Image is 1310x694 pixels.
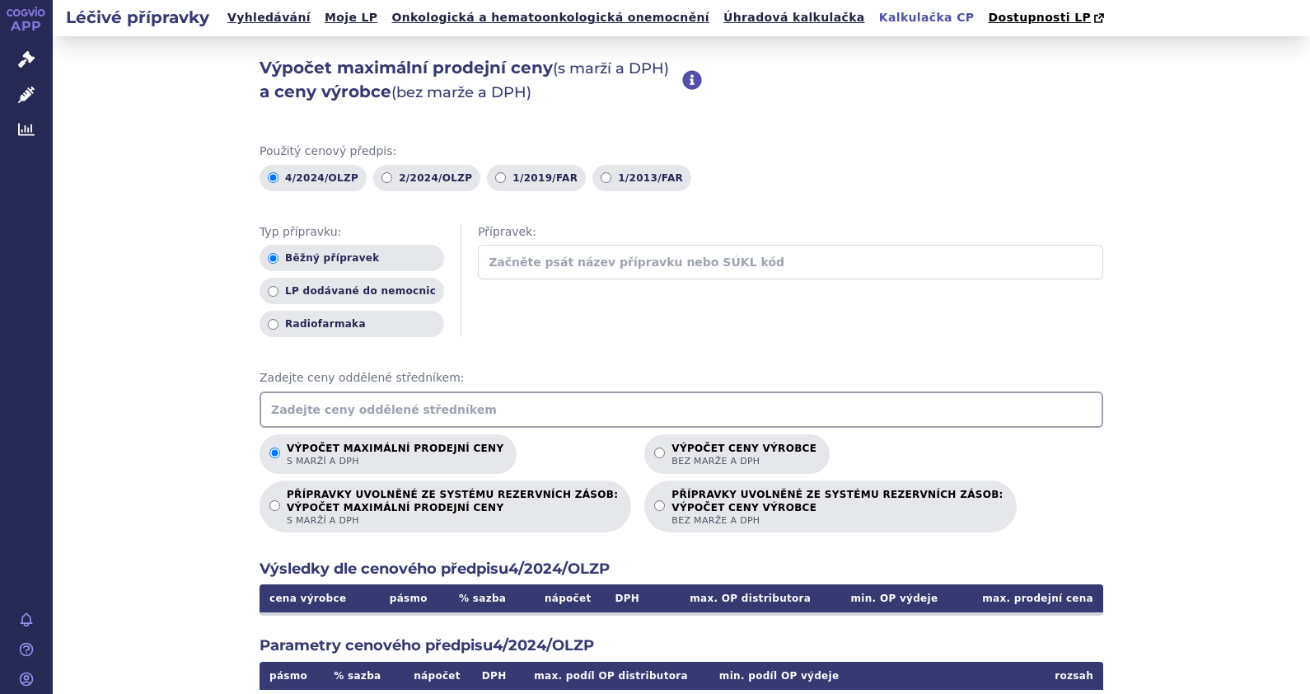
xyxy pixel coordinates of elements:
label: 2/2024/OLZP [373,165,480,191]
input: Začněte psát název přípravku nebo SÚKL kód [478,245,1103,279]
th: nápočet [522,584,601,612]
span: Typ přípravku: [260,224,444,241]
th: max. podíl OP distributora [517,662,704,690]
th: % sazba [321,662,393,690]
span: s marží a DPH [287,514,618,527]
label: 1/2019/FAR [487,165,586,191]
span: Zadejte ceny oddělené středníkem: [260,370,1103,387]
label: 4/2024/OLZP [260,165,367,191]
th: min. OP výdeje [821,584,947,612]
a: Moje LP [320,7,382,29]
th: % sazba [442,584,522,612]
input: 1/2019/FAR [495,172,506,183]
input: Zadejte ceny oddělené středníkem [260,392,1103,428]
span: Přípravek: [478,224,1103,241]
th: min. podíl OP výdeje [704,662,854,690]
p: Výpočet maximální prodejní ceny [287,443,503,467]
p: PŘÍPRAVKY UVOLNĚNÉ ZE SYSTÉMU REZERVNÍCH ZÁSOB: [671,489,1003,527]
strong: VÝPOČET MAXIMÁLNÍ PRODEJNÍ CENY [287,501,618,514]
input: 2/2024/OLZP [381,172,392,183]
input: Výpočet maximální prodejní cenys marží a DPH [269,448,280,458]
input: 4/2024/OLZP [268,172,278,183]
span: bez marže a DPH [671,455,816,467]
th: max. prodejní cena [947,584,1103,612]
span: Dostupnosti LP [988,11,1091,24]
th: cena výrobce [260,584,374,612]
input: Běžný přípravek [268,253,278,264]
label: Běžný přípravek [260,245,444,271]
input: Radiofarmaka [268,319,278,330]
span: (s marží a DPH) [553,59,669,77]
span: s marží a DPH [287,455,503,467]
p: Výpočet ceny výrobce [671,443,816,467]
p: PŘÍPRAVKY UVOLNĚNÉ ZE SYSTÉMU REZERVNÍCH ZÁSOB: [287,489,618,527]
th: rozsah [854,662,1103,690]
a: Onkologická a hematoonkologická onemocnění [386,7,714,29]
th: max. OP distributora [653,584,821,612]
input: LP dodávané do nemocnic [268,286,278,297]
a: Vyhledávání [222,7,316,29]
th: DPH [470,662,518,690]
th: pásmo [260,662,321,690]
span: Použitý cenový předpis: [260,143,1103,160]
a: Úhradová kalkulačka [718,7,870,29]
h2: Léčivé přípravky [53,6,222,29]
input: Výpočet ceny výrobcebez marže a DPH [654,448,665,458]
h2: Výsledky dle cenového předpisu 4/2024/OLZP [260,559,1103,579]
input: PŘÍPRAVKY UVOLNĚNÉ ZE SYSTÉMU REZERVNÍCH ZÁSOB:VÝPOČET CENY VÝROBCEbez marže a DPH [654,500,665,511]
th: DPH [601,584,654,612]
span: bez marže a DPH [671,514,1003,527]
a: Kalkulačka CP [874,7,980,29]
a: Dostupnosti LP [983,7,1112,30]
input: 1/2013/FAR [601,172,611,183]
th: nápočet [393,662,470,690]
label: 1/2013/FAR [592,165,691,191]
strong: VÝPOČET CENY VÝROBCE [671,501,1003,514]
th: pásmo [374,584,442,612]
label: Radiofarmaka [260,311,444,337]
label: LP dodávané do nemocnic [260,278,444,304]
h2: Výpočet maximální prodejní ceny a ceny výrobce [260,56,682,104]
h2: Parametry cenového předpisu 4/2024/OLZP [260,635,1103,656]
span: (bez marže a DPH) [391,83,531,101]
input: PŘÍPRAVKY UVOLNĚNÉ ZE SYSTÉMU REZERVNÍCH ZÁSOB:VÝPOČET MAXIMÁLNÍ PRODEJNÍ CENYs marží a DPH [269,500,280,511]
